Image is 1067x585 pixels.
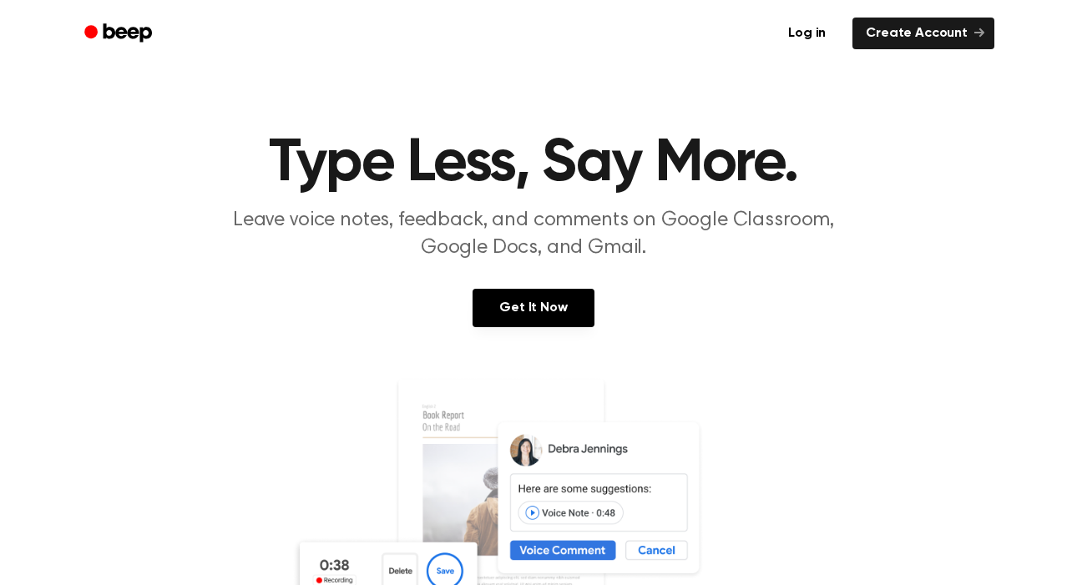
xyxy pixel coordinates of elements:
a: Log in [771,14,842,53]
a: Create Account [852,18,994,49]
h1: Type Less, Say More. [106,134,961,194]
a: Get It Now [473,289,594,327]
a: Beep [73,18,167,50]
p: Leave voice notes, feedback, and comments on Google Classroom, Google Docs, and Gmail. [213,207,854,262]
